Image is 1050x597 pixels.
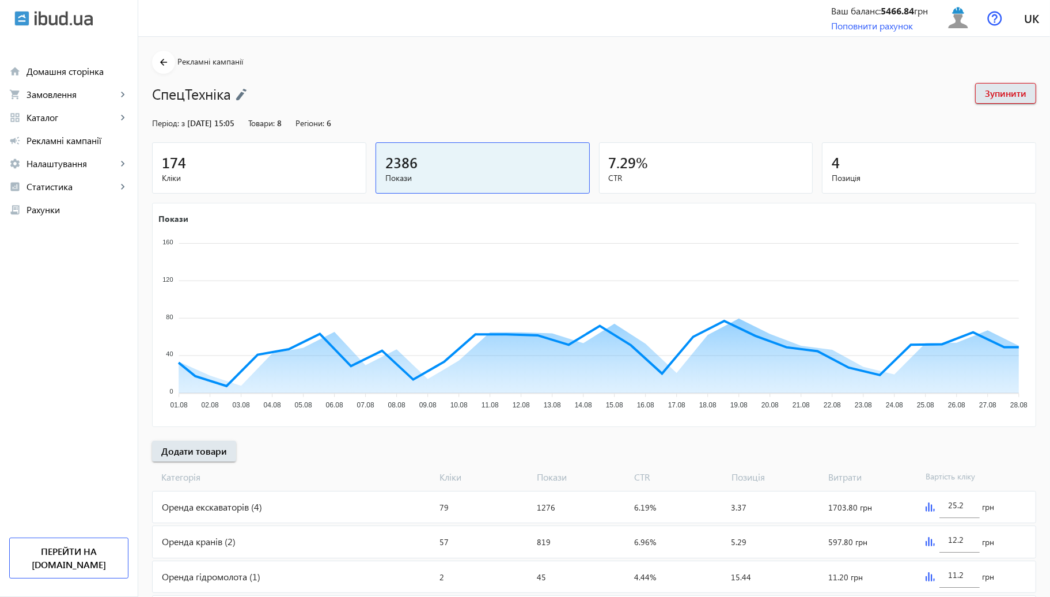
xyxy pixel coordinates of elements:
[668,401,685,409] tspan: 17.08
[761,401,779,409] tspan: 20.08
[385,172,580,184] span: Покази
[532,471,630,483] span: Покази
[264,401,281,409] tspan: 04.08
[248,118,275,129] span: Товари:
[855,401,872,409] tspan: 23.08
[832,153,840,172] span: 4
[161,445,227,458] span: Додати товари
[9,89,21,100] mat-icon: shopping_cart
[513,401,530,409] tspan: 12.08
[35,11,93,26] img: ibud_text.svg
[9,112,21,123] mat-icon: grid_view
[945,5,971,31] img: user.svg
[537,536,551,547] span: 819
[831,5,928,17] div: Ваш баланс: грн
[886,401,903,409] tspan: 24.08
[727,471,824,483] span: Позиція
[117,89,128,100] mat-icon: keyboard_arrow_right
[1024,11,1039,25] span: uk
[388,401,405,409] tspan: 08.08
[1010,401,1028,409] tspan: 28.08
[926,537,935,546] img: graph.svg
[440,536,449,547] span: 57
[982,501,994,513] span: грн
[926,572,935,581] img: graph.svg
[606,401,623,409] tspan: 15.08
[295,401,312,409] tspan: 05.08
[987,11,1002,26] img: help.svg
[828,502,872,513] span: 1703.80 грн
[153,492,435,523] div: Оренда екскаваторів (4)
[634,502,656,513] span: 6.19%
[630,471,727,483] span: CTR
[170,401,188,409] tspan: 01.08
[26,89,117,100] span: Замовлення
[975,83,1036,104] button: Зупинити
[793,401,810,409] tspan: 21.08
[609,153,636,172] span: 7.29
[609,172,803,184] span: CTR
[440,502,449,513] span: 79
[202,401,219,409] tspan: 02.08
[537,572,546,583] span: 45
[731,502,746,513] span: 3.37
[537,502,555,513] span: 1276
[9,204,21,216] mat-icon: receipt_long
[26,66,128,77] span: Домашня сторінка
[327,118,331,129] span: 6
[14,11,29,26] img: ibud.svg
[881,5,914,17] b: 5466.84
[482,401,499,409] tspan: 11.08
[157,55,171,70] mat-icon: arrow_back
[979,401,996,409] tspan: 27.08
[295,118,324,129] span: Регіони:
[152,84,964,104] h1: СпецТехніка
[832,172,1026,184] span: Позиція
[917,401,934,409] tspan: 25.08
[26,158,117,169] span: Налаштування
[162,276,173,283] tspan: 120
[177,56,243,67] span: Рекламні кампанії
[9,158,21,169] mat-icon: settings
[9,66,21,77] mat-icon: home
[544,401,561,409] tspan: 13.08
[634,572,656,583] span: 4.44%
[162,172,357,184] span: Кліки
[982,536,994,548] span: грн
[117,112,128,123] mat-icon: keyboard_arrow_right
[921,471,1018,483] span: Вартість кліку
[828,572,863,583] span: 11.20 грн
[824,401,841,409] tspan: 22.08
[9,538,128,579] a: Перейти на [DOMAIN_NAME]
[730,401,748,409] tspan: 19.08
[26,135,128,146] span: Рекламні кампанії
[385,153,418,172] span: 2386
[152,471,435,483] span: Категорія
[419,401,437,409] tspan: 09.08
[158,213,188,224] text: Покази
[26,181,117,192] span: Статистика
[152,441,236,462] button: Додати товари
[948,401,965,409] tspan: 26.08
[634,536,656,547] span: 6.96%
[326,401,343,409] tspan: 06.08
[450,401,468,409] tspan: 10.08
[9,181,21,192] mat-icon: analytics
[824,471,922,483] span: Витрати
[985,87,1026,100] span: Зупинити
[277,118,282,129] span: 8
[699,401,717,409] tspan: 18.08
[926,502,935,512] img: graph.svg
[731,536,746,547] span: 5.29
[575,401,592,409] tspan: 14.08
[166,313,173,320] tspan: 80
[233,401,250,409] tspan: 03.08
[153,526,435,557] div: Оренда кранів (2)
[9,135,21,146] mat-icon: campaign
[162,239,173,245] tspan: 160
[166,350,173,357] tspan: 40
[187,118,234,129] span: [DATE] 15:05
[26,112,117,123] span: Каталог
[152,118,185,129] span: Період: з
[153,561,435,592] div: Оренда гідромолота (1)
